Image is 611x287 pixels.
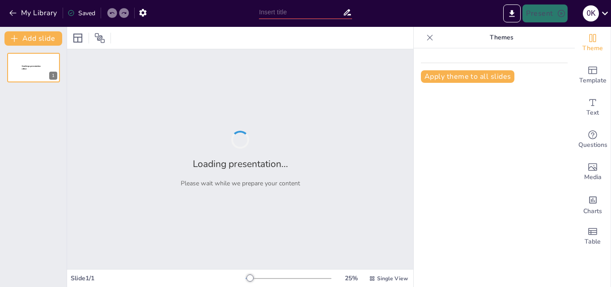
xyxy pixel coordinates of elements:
button: 0 K [583,4,599,22]
span: Text [586,108,599,118]
span: Sendsteps presentation editor [22,65,41,70]
div: Slide 1 / 1 [71,274,246,283]
div: Add charts and graphs [575,188,611,220]
p: Themes [437,27,566,48]
h2: Loading presentation... [193,158,288,170]
button: Add slide [4,31,62,46]
p: Please wait while we prepare your content [181,179,300,188]
button: My Library [7,6,61,20]
div: 0 K [583,5,599,21]
div: Get real-time input from your audience [575,124,611,156]
span: Theme [582,43,603,53]
div: 25 % [340,274,362,283]
input: Insert title [259,6,343,19]
button: Present [522,4,567,22]
span: Media [584,172,602,182]
button: Export to PowerPoint [503,4,521,22]
span: Position [94,33,105,43]
div: Change the overall theme [575,27,611,59]
div: Saved [68,9,95,17]
span: Template [579,76,607,86]
div: 1 [7,53,60,82]
div: Add text boxes [575,91,611,124]
span: Table [585,237,601,247]
span: Questions [578,140,607,150]
div: Layout [71,31,85,45]
span: Single View [377,275,408,282]
span: Charts [583,206,602,216]
div: 1 [49,72,57,80]
div: Add ready made slides [575,59,611,91]
div: Add a table [575,220,611,253]
div: Add images, graphics, shapes or video [575,156,611,188]
button: Apply theme to all slides [421,70,514,83]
